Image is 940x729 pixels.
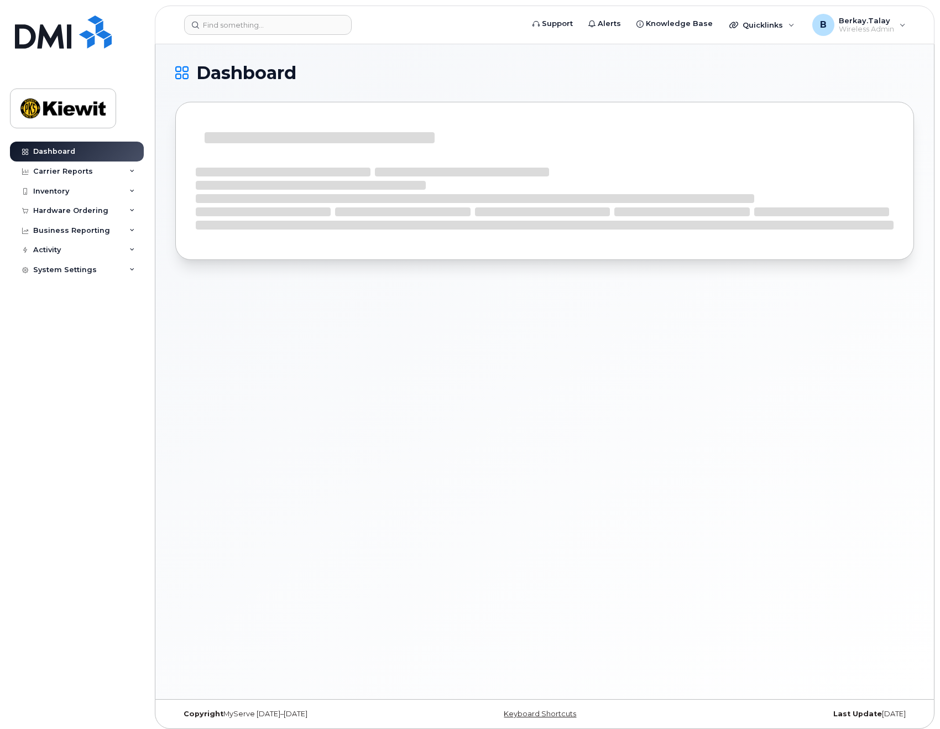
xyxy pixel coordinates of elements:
[184,710,223,718] strong: Copyright
[196,65,296,81] span: Dashboard
[833,710,882,718] strong: Last Update
[668,710,914,718] div: [DATE]
[504,710,576,718] a: Keyboard Shortcuts
[175,710,421,718] div: MyServe [DATE]–[DATE]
